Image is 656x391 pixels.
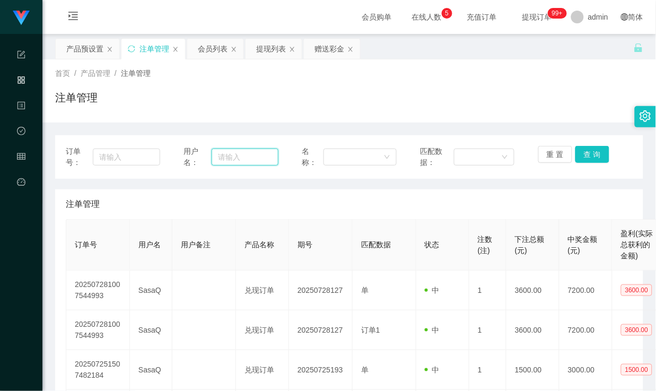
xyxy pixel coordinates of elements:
span: 用户备注 [181,240,211,249]
h1: 注单管理 [55,90,98,106]
span: 中 [425,366,440,374]
span: 3600.00 [621,284,652,296]
i: 图标: menu-unfold [55,1,91,34]
td: 1 [469,350,506,390]
span: 订单号： [66,146,93,168]
td: 兑现订单 [236,271,289,310]
span: 订单号 [75,240,97,249]
button: 重 置 [538,146,572,163]
div: 注单管理 [139,39,169,59]
span: 匹配数据 [361,240,391,249]
i: 图标: table [17,147,25,169]
i: 图标: close [231,46,237,53]
td: 202507281007544993 [66,310,130,350]
td: 兑现订单 [236,310,289,350]
div: 会员列表 [198,39,228,59]
td: SasaQ [130,350,172,390]
button: 查 询 [575,146,609,163]
span: 用户名 [138,240,161,249]
i: 图标: appstore-o [17,71,25,92]
a: 图标: dashboard平台首页 [17,172,25,279]
td: 1 [469,271,506,310]
span: 产品名称 [244,240,274,249]
span: 单 [361,286,369,294]
span: 状态 [425,240,440,249]
td: 7200.00 [559,310,613,350]
span: 会员管理 [17,153,25,247]
i: 图标: check-circle-o [17,122,25,143]
td: 兑现订单 [236,350,289,390]
div: 赠送彩金 [314,39,344,59]
span: 1500.00 [621,364,652,376]
div: 产品预设置 [66,39,103,59]
span: 系统配置 [17,51,25,145]
td: 3600.00 [506,310,559,350]
sup: 1213 [548,8,567,19]
span: 注数(注) [478,235,493,255]
span: 首页 [55,69,70,77]
i: 图标: unlock [634,43,643,53]
td: 20250728127 [289,271,353,310]
p: 5 [445,8,449,19]
i: 图标: close [107,46,113,53]
img: logo.9652507e.png [13,11,30,25]
td: 3600.00 [506,271,559,310]
td: 7200.00 [559,271,613,310]
span: 产品管理 [17,76,25,171]
span: 盈利(实际总获利的金额) [621,229,653,260]
span: 注单管理 [66,198,100,211]
i: 图标: form [17,46,25,67]
span: 订单1 [361,326,380,334]
span: 下注总额(元) [515,235,545,255]
td: 202507281007544993 [66,271,130,310]
span: 充值订单 [462,13,502,21]
i: 图标: close [172,46,179,53]
td: 3000.00 [559,350,613,390]
span: 期号 [298,240,312,249]
i: 图标: close [347,46,354,53]
i: 图标: down [384,154,390,161]
span: 产品管理 [81,69,110,77]
td: 20250728127 [289,310,353,350]
span: 中 [425,326,440,334]
span: / [115,69,117,77]
span: 单 [361,366,369,374]
td: 202507251507482184 [66,350,130,390]
div: 提现列表 [256,39,286,59]
sup: 5 [442,8,452,19]
span: 中奖金额(元) [568,235,598,255]
td: 20250725193 [289,350,353,390]
i: 图标: global [621,13,628,21]
td: SasaQ [130,271,172,310]
i: 图标: profile [17,97,25,118]
i: 图标: sync [128,45,135,53]
input: 请输入 [93,149,160,166]
i: 图标: setting [640,110,651,122]
span: / [74,69,76,77]
span: 提现订单 [517,13,557,21]
td: SasaQ [130,310,172,350]
td: 1500.00 [506,350,559,390]
span: 注单管理 [121,69,151,77]
span: 3600.00 [621,324,652,336]
span: 用户名： [184,146,212,168]
span: 在线人数 [407,13,447,21]
i: 图标: down [502,154,508,161]
input: 请输入 [212,149,278,166]
span: 数据中心 [17,127,25,222]
span: 内容中心 [17,102,25,196]
span: 中 [425,286,440,294]
span: 匹配数据： [420,146,454,168]
i: 图标: close [289,46,295,53]
td: 1 [469,310,506,350]
span: 名称： [302,146,323,168]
